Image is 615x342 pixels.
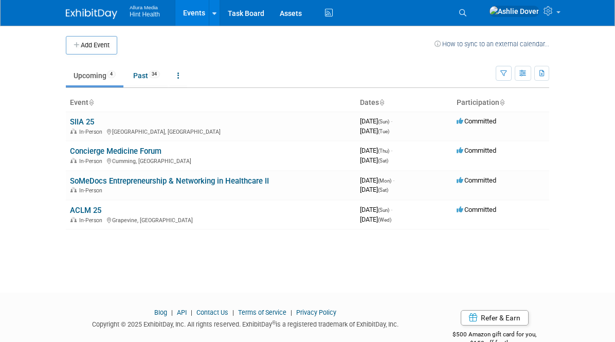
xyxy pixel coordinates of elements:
[79,158,105,165] span: In-Person
[378,178,391,184] span: (Mon)
[360,147,392,154] span: [DATE]
[238,309,286,316] a: Terms of Service
[457,117,496,125] span: Committed
[70,127,352,135] div: [GEOGRAPHIC_DATA], [GEOGRAPHIC_DATA]
[360,176,394,184] span: [DATE]
[66,9,117,19] img: ExhibitDay
[125,66,168,85] a: Past34
[296,309,336,316] a: Privacy Policy
[378,119,389,124] span: (Sun)
[360,215,391,223] span: [DATE]
[360,156,388,164] span: [DATE]
[66,317,425,329] div: Copyright © 2025 ExhibitDay, Inc. All rights reserved. ExhibitDay is a registered trademark of Ex...
[378,187,388,193] span: (Sat)
[391,117,392,125] span: -
[107,70,116,78] span: 4
[230,309,237,316] span: |
[79,217,105,224] span: In-Person
[70,187,77,192] img: In-Person Event
[378,217,391,223] span: (Wed)
[378,148,389,154] span: (Thu)
[130,2,160,12] span: Allura Media
[457,206,496,213] span: Committed
[379,98,384,106] a: Sort by Start Date
[169,309,175,316] span: |
[79,129,105,135] span: In-Person
[288,309,295,316] span: |
[177,309,187,316] a: API
[489,6,539,17] img: Ashlie Dover
[66,94,356,112] th: Event
[499,98,504,106] a: Sort by Participation Type
[457,176,496,184] span: Committed
[70,147,161,156] a: Concierge Medicine Forum
[391,206,392,213] span: -
[196,309,228,316] a: Contact Us
[435,40,549,48] a: How to sync to an external calendar...
[453,94,549,112] th: Participation
[378,207,389,213] span: (Sun)
[70,217,77,222] img: In-Person Event
[360,186,388,193] span: [DATE]
[66,66,123,85] a: Upcoming4
[391,147,392,154] span: -
[70,176,269,186] a: SoMeDocs Entrepreneurship & Networking in Healthcare II
[70,117,94,127] a: SIIA 25
[149,70,160,78] span: 34
[154,309,167,316] a: Blog
[457,147,496,154] span: Committed
[378,129,389,134] span: (Tue)
[360,117,392,125] span: [DATE]
[378,158,388,164] span: (Sat)
[79,187,105,194] span: In-Person
[393,176,394,184] span: -
[66,36,117,55] button: Add Event
[356,94,453,112] th: Dates
[188,309,195,316] span: |
[70,156,352,165] div: Cumming, [GEOGRAPHIC_DATA]
[272,320,276,326] sup: ®
[360,206,392,213] span: [DATE]
[360,127,389,135] span: [DATE]
[70,129,77,134] img: In-Person Event
[461,310,529,326] a: Refer & Earn
[130,11,160,18] span: Hint Health
[70,215,352,224] div: Grapevine, [GEOGRAPHIC_DATA]
[70,206,101,215] a: ACLM 25
[88,98,94,106] a: Sort by Event Name
[70,158,77,163] img: In-Person Event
